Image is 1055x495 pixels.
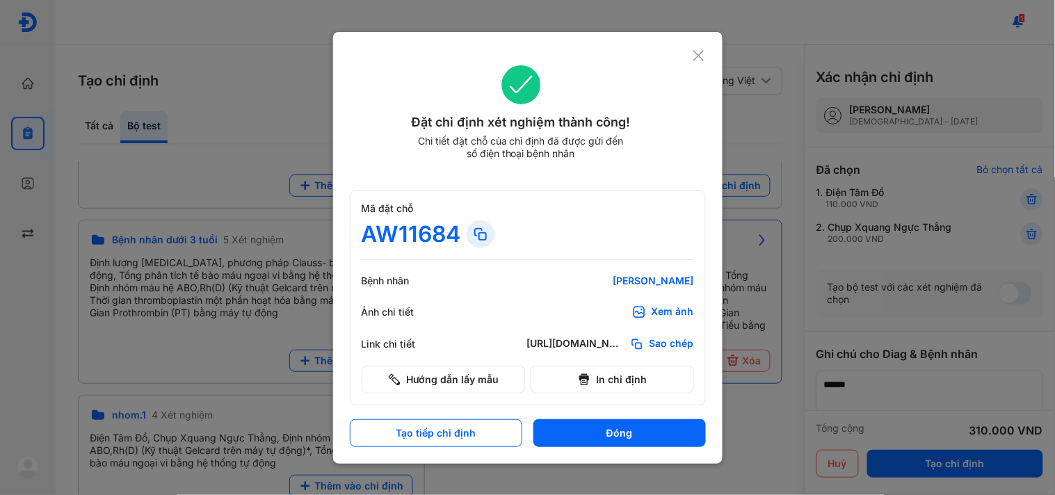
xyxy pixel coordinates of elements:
button: Đóng [533,419,706,447]
span: Sao chép [650,337,694,351]
div: Xem ảnh [652,305,694,319]
div: Đặt chỉ định xét nghiệm thành công! [350,113,693,132]
div: Mã đặt chỗ [362,202,694,215]
div: AW11684 [362,220,461,248]
div: Bệnh nhân [362,275,445,287]
button: Tạo tiếp chỉ định [350,419,522,447]
div: Ảnh chi tiết [362,306,445,318]
div: Link chi tiết [362,338,445,350]
button: In chỉ định [531,366,694,393]
div: Chi tiết đặt chỗ của chỉ định đã được gửi đến số điện thoại bệnh nhân [412,135,630,160]
div: [PERSON_NAME] [527,275,694,287]
div: [URL][DOMAIN_NAME] [527,337,625,351]
button: Hướng dẫn lấy mẫu [362,366,525,393]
